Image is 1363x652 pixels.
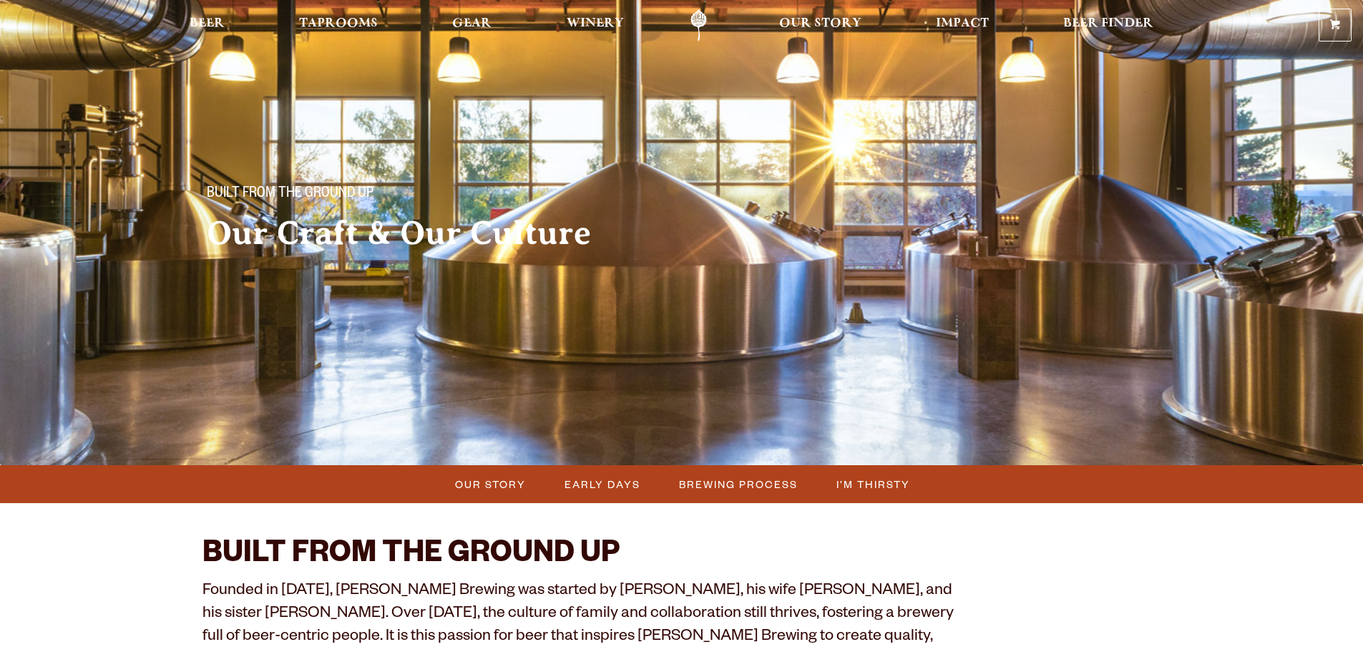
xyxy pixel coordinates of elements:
[670,474,805,495] a: Brewing Process
[836,474,910,495] span: I’m Thirsty
[202,539,958,573] h2: BUILT FROM THE GROUND UP
[567,18,624,29] span: Winery
[452,18,492,29] span: Gear
[1063,18,1153,29] span: Beer Finder
[207,185,373,204] span: Built From The Ground Up
[828,474,917,495] a: I’m Thirsty
[443,9,501,42] a: Gear
[927,9,998,42] a: Impact
[299,18,378,29] span: Taprooms
[290,9,387,42] a: Taprooms
[556,474,648,495] a: Early Days
[672,9,726,42] a: Odell Home
[770,9,871,42] a: Our Story
[207,215,653,251] h2: Our Craft & Our Culture
[557,9,633,42] a: Winery
[455,474,526,495] span: Our Story
[565,474,640,495] span: Early Days
[180,9,234,42] a: Beer
[190,18,225,29] span: Beer
[936,18,989,29] span: Impact
[1054,9,1163,42] a: Beer Finder
[779,18,861,29] span: Our Story
[446,474,533,495] a: Our Story
[679,474,798,495] span: Brewing Process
